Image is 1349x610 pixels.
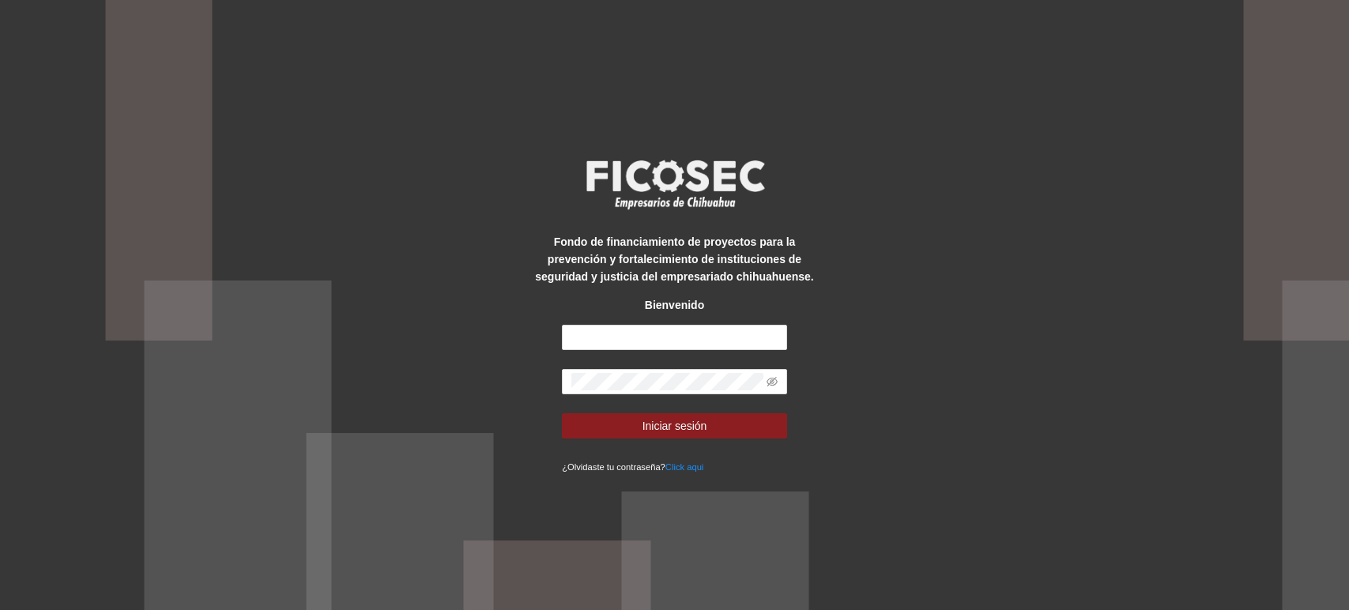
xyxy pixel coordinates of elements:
strong: Bienvenido [645,299,704,311]
small: ¿Olvidaste tu contraseña? [562,462,703,472]
span: eye-invisible [767,376,778,387]
img: logo [576,155,774,213]
button: Iniciar sesión [562,413,787,439]
a: Click aqui [665,462,704,472]
span: Iniciar sesión [642,417,707,435]
strong: Fondo de financiamiento de proyectos para la prevención y fortalecimiento de instituciones de seg... [535,235,813,283]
